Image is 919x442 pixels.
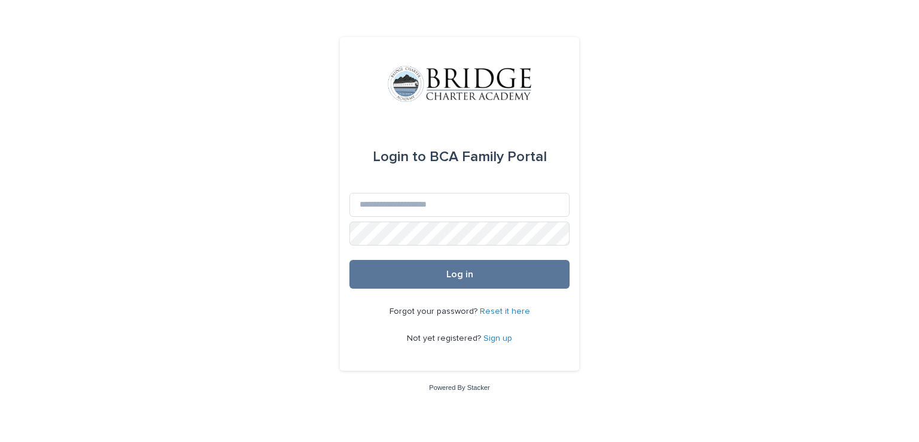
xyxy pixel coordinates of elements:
span: Not yet registered? [407,334,483,343]
span: Forgot your password? [389,307,480,316]
span: Log in [446,270,473,279]
span: Login to [373,150,426,164]
a: Powered By Stacker [429,384,489,391]
div: BCA Family Portal [373,140,547,174]
a: Sign up [483,334,512,343]
a: Reset it here [480,307,530,316]
img: V1C1m3IdTEidaUdm9Hs0 [388,66,531,102]
button: Log in [349,260,570,289]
